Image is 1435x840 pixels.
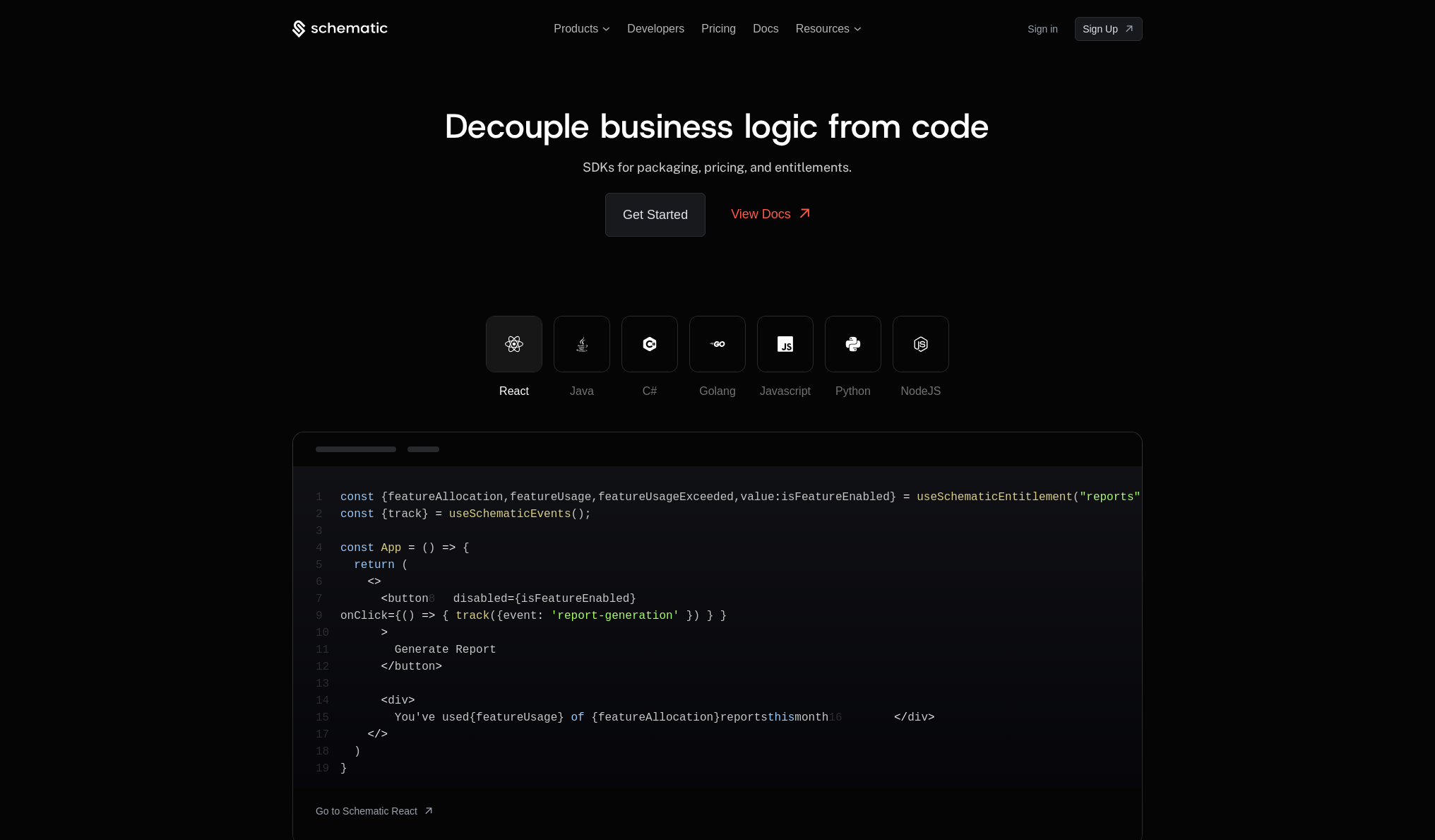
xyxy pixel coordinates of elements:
[395,711,415,724] span: You
[775,491,782,504] span: :
[713,711,720,724] span: }
[825,316,881,372] button: Python
[316,625,340,641] span: 10
[893,316,949,372] button: NodeJS
[554,383,609,400] div: Java
[388,508,422,521] span: track
[316,641,340,658] span: 11
[388,593,429,605] span: button
[693,610,700,622] span: )
[487,383,542,400] div: React
[374,728,381,741] span: /
[757,316,814,372] button: Javascript
[554,316,610,372] button: Java
[714,193,830,235] a: View Docs
[720,711,768,724] span: reports
[1073,491,1080,504] span: (
[316,608,340,625] span: 9
[1141,491,1148,504] span: )
[476,711,557,724] span: featureUsage
[374,576,381,588] span: >
[1028,18,1058,40] a: Sign in
[422,508,429,521] span: }
[435,508,442,521] span: =
[316,574,340,591] span: 6
[388,491,503,504] span: featureAllocation
[395,610,402,622] span: {
[591,491,598,504] span: ,
[388,661,395,673] span: /
[316,489,340,506] span: 1
[340,508,374,521] span: const
[381,728,388,741] span: >
[583,160,852,174] span: SDKs for packaging, pricing, and entitlements.
[316,804,417,818] span: Go to Schematic React
[381,694,388,707] span: <
[388,694,408,707] span: div
[340,610,388,622] span: onClick
[828,709,853,726] span: 16
[571,711,584,724] span: of
[316,709,340,726] span: 15
[689,316,746,372] button: Golang
[720,610,727,622] span: }
[928,711,935,724] span: >
[316,658,340,675] span: 12
[442,542,455,555] span: =>
[367,728,374,741] span: <
[1083,22,1118,36] span: Sign Up
[388,610,395,622] span: =
[890,491,897,504] span: }
[686,610,693,622] span: }
[622,383,677,400] div: C#
[316,557,340,574] span: 5
[496,610,504,622] span: {
[508,593,515,605] span: =
[741,491,775,504] span: value
[701,23,736,35] span: Pricing
[707,610,714,622] span: }
[316,692,340,709] span: 14
[453,593,508,605] span: disabled
[408,694,415,707] span: >
[598,711,713,724] span: featureAllocation
[753,23,778,35] a: Docs
[554,23,598,35] span: Products
[514,593,521,605] span: {
[629,593,636,605] span: }
[340,762,347,775] span: }
[901,711,908,724] span: /
[627,23,684,35] span: Developers
[429,591,453,608] span: 8
[422,542,429,555] span: (
[894,711,901,724] span: <
[415,711,470,724] span: 've used
[316,726,340,743] span: 17
[917,491,1073,504] span: useSchematicEntitlement
[401,610,408,622] span: (
[557,711,564,724] span: }
[1075,17,1143,41] a: [object Object]
[585,508,592,521] span: ;
[381,661,388,673] span: <
[316,540,340,557] span: 4
[401,559,408,572] span: (
[435,661,442,673] span: >
[510,491,591,504] span: featureUsage
[794,711,828,724] span: month
[381,491,388,504] span: {
[903,491,910,504] span: =
[690,383,745,400] div: Golang
[598,491,734,504] span: featureUsageExceeded
[486,316,542,372] button: React
[826,383,881,400] div: Python
[537,610,544,622] span: :
[408,542,415,555] span: =
[316,675,340,692] span: 13
[551,610,679,622] span: 'report-generation'
[408,610,415,622] span: )
[503,491,510,504] span: ,
[316,506,340,523] span: 2
[907,711,928,724] span: div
